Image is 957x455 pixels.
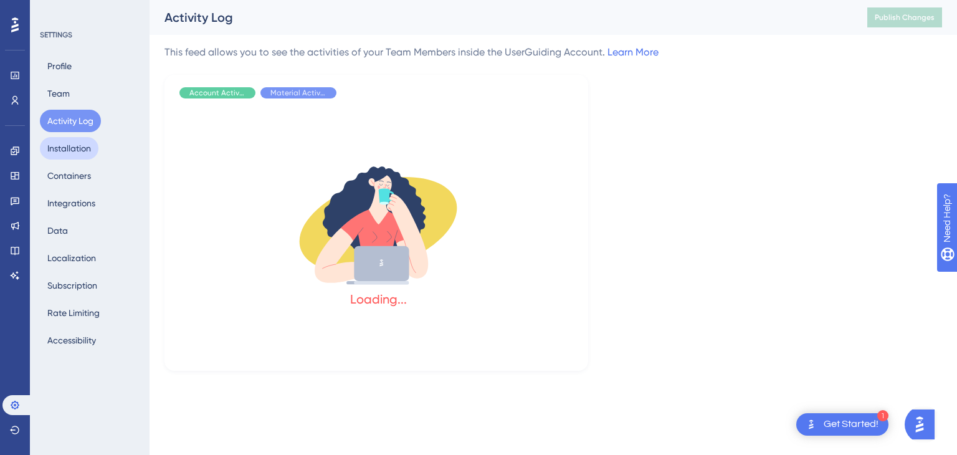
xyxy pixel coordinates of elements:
button: Containers [40,165,98,187]
div: This feed allows you to see the activities of your Team Members inside the UserGuiding Account. [164,45,659,60]
button: Profile [40,55,79,77]
span: Publish Changes [875,12,935,22]
div: Open Get Started! checklist, remaining modules: 1 [796,413,888,436]
div: 1 [877,410,888,421]
button: Data [40,219,75,242]
button: Team [40,82,77,105]
span: Material Activity [270,88,326,98]
button: Publish Changes [867,7,942,27]
button: Rate Limiting [40,302,107,324]
div: Loading... [350,290,407,308]
div: Get Started! [824,418,878,431]
button: Activity Log [40,110,101,132]
a: Learn More [607,46,659,58]
span: Need Help? [29,3,78,18]
button: Installation [40,137,98,160]
div: SETTINGS [40,30,141,40]
iframe: UserGuiding AI Assistant Launcher [905,406,942,443]
button: Subscription [40,274,105,297]
div: Activity Log [164,9,836,26]
button: Accessibility [40,329,103,352]
span: Account Activity [189,88,245,98]
img: launcher-image-alternative-text [804,417,819,432]
button: Integrations [40,192,103,214]
button: Localization [40,247,103,269]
